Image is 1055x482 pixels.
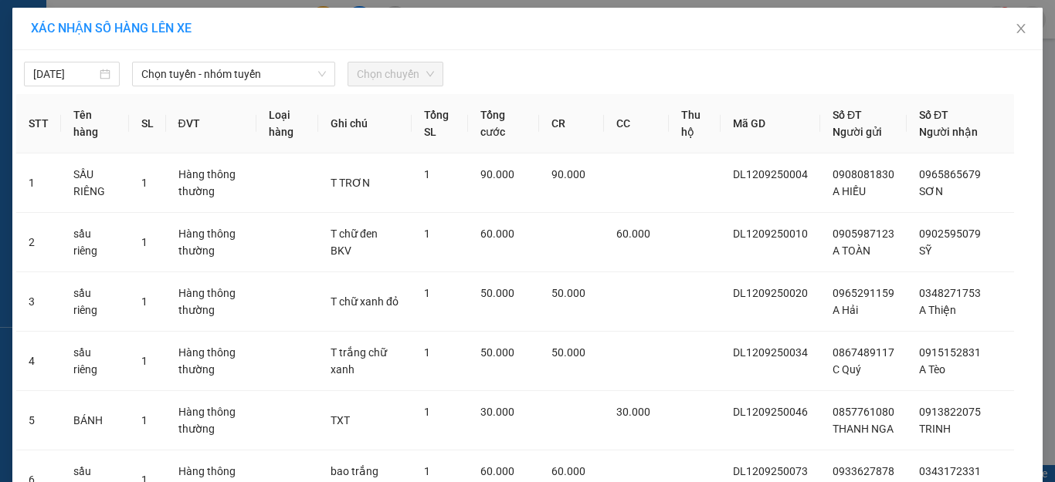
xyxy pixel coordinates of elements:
[331,295,399,308] span: T chữ xanh đỏ
[141,295,148,308] span: 1
[16,272,61,332] td: 3
[833,287,894,299] span: 0965291159
[31,21,192,35] span: XÁC NHẬN SỐ HÀNG LÊN XE
[166,213,257,272] td: Hàng thông thường
[833,228,894,240] span: 0905987123
[919,126,978,138] span: Người nhận
[733,406,808,418] span: DL1209250046
[539,94,604,153] th: CR
[166,272,257,332] td: Hàng thông thường
[317,69,327,79] span: down
[604,94,669,153] th: CC
[833,423,894,435] span: THANH NGA
[919,287,981,299] span: 0348271753
[61,272,129,332] td: sầu riêng
[117,88,175,96] span: ĐT: 0935 882 082
[16,391,61,450] td: 5
[833,406,894,418] span: 0857761080
[16,332,61,391] td: 4
[919,406,981,418] span: 0913822075
[833,304,858,316] span: A Hải
[424,287,430,299] span: 1
[331,228,378,257] span: T chữ đen BKV
[919,304,956,316] span: A Thiện
[60,25,214,35] strong: NHẬN HÀNG NHANH - GIAO TỐC HÀNH
[166,153,257,213] td: Hàng thông thường
[424,465,430,477] span: 1
[733,228,808,240] span: DL1209250010
[61,332,129,391] td: sầu riêng
[6,59,95,67] span: VP Gửi: [PERSON_NAME]
[669,94,721,153] th: Thu hộ
[117,76,219,83] span: ĐC: 266 Đồng Đen, P10, Q TB
[919,423,951,435] span: TRINH
[733,465,808,477] span: DL1209250073
[833,185,866,197] span: A HIẾU
[616,228,650,240] span: 60.000
[141,62,326,86] span: Chọn tuyến - nhóm tuyến
[424,168,430,180] span: 1
[919,363,945,376] span: A Tèo
[61,391,129,450] td: BÁNH
[16,213,61,272] td: 2
[129,94,166,153] th: SL
[331,414,350,426] span: TXT
[412,94,469,153] th: Tổng SL
[833,126,882,138] span: Người gửi
[480,287,514,299] span: 50.000
[919,185,943,197] span: SƠN
[117,56,195,71] span: VP Nhận: [GEOGRAPHIC_DATA]
[919,346,981,359] span: 0915152831
[331,177,370,189] span: T TRƠN
[833,168,894,180] span: 0908081830
[480,168,514,180] span: 90.000
[16,153,61,213] td: 1
[16,94,61,153] th: STT
[141,177,148,189] span: 1
[999,8,1043,51] button: Close
[166,94,257,153] th: ĐVT
[424,228,430,240] span: 1
[61,213,129,272] td: sầu riêng
[256,94,318,153] th: Loại hàng
[833,244,870,257] span: A TOÀN
[551,287,585,299] span: 50.000
[33,101,198,113] span: ----------------------------------------------
[141,414,148,426] span: 1
[103,38,170,49] strong: 1900 633 614
[919,465,981,477] span: 0343172331
[468,94,539,153] th: Tổng cước
[318,94,412,153] th: Ghi chú
[833,346,894,359] span: 0867489117
[141,355,148,367] span: 1
[6,88,62,96] span: ĐT:0931 608 606
[6,76,82,83] span: ĐC: QL14, Chợ Đạt Lý
[33,66,97,83] input: 12/09/2025
[833,363,861,376] span: C Quý
[616,406,650,418] span: 30.000
[721,94,820,153] th: Mã GD
[733,287,808,299] span: DL1209250020
[166,391,257,450] td: Hàng thông thường
[480,346,514,359] span: 50.000
[331,346,387,376] span: T trắng chữ xanh
[919,109,948,121] span: Số ĐT
[480,465,514,477] span: 60.000
[424,406,430,418] span: 1
[551,168,585,180] span: 90.000
[61,153,129,213] td: SẦU RIÊNG
[919,168,981,180] span: 0965865679
[6,10,45,49] img: logo
[833,465,894,477] span: 0933627878
[1015,22,1027,35] span: close
[551,346,585,359] span: 50.000
[733,168,808,180] span: DL1209250004
[480,228,514,240] span: 60.000
[919,228,981,240] span: 0902595079
[61,94,129,153] th: Tên hàng
[166,332,257,391] td: Hàng thông thường
[919,244,931,257] span: SỸ
[141,236,148,248] span: 1
[357,62,434,86] span: Chọn chuyến
[480,406,514,418] span: 30.000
